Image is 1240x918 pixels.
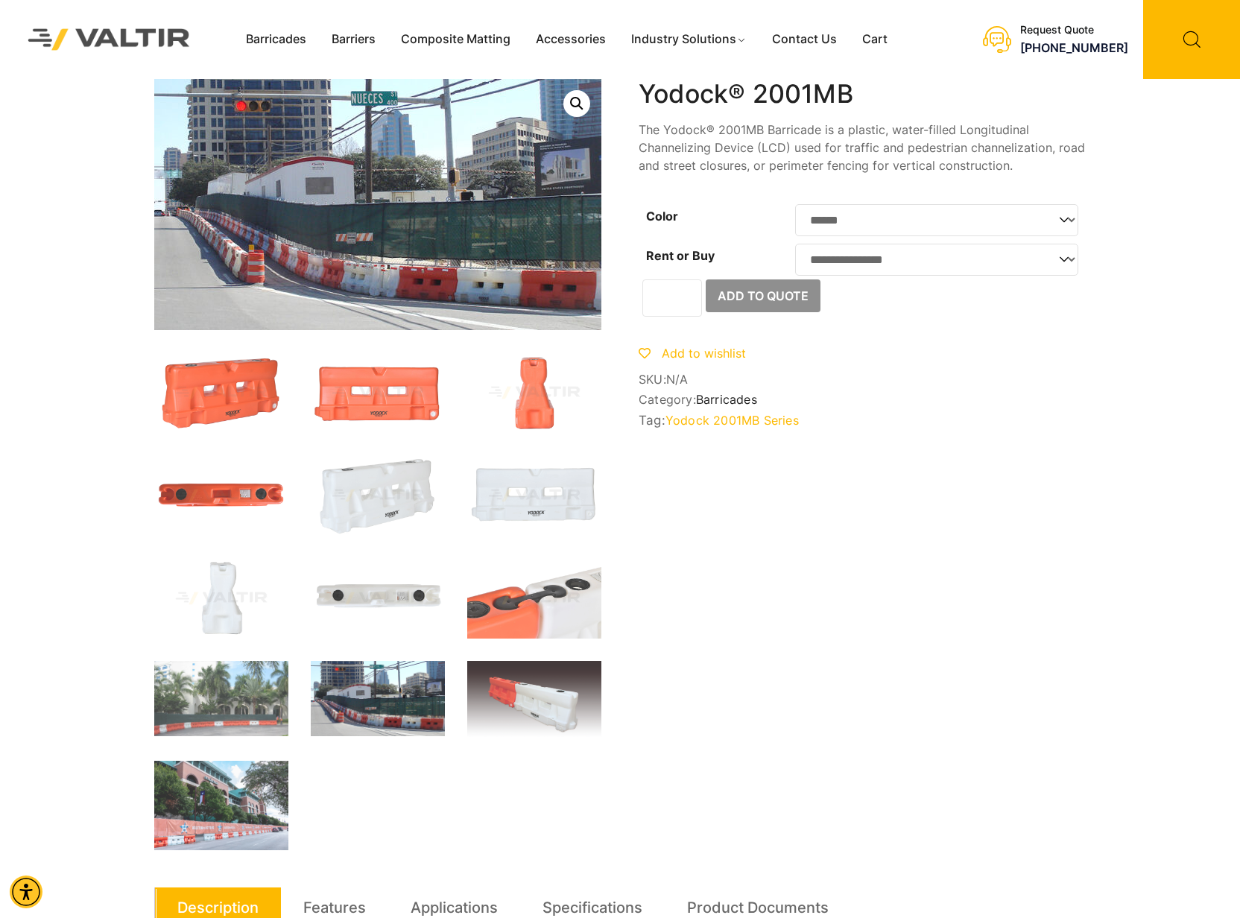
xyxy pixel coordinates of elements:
[1020,40,1128,55] a: call (888) 496-3625
[311,661,445,736] img: Construction site with traffic barriers, green fencing, and a street sign for Nueces St. in an ur...
[666,372,689,387] span: N/A
[388,28,523,51] a: Composite Matting
[706,279,820,312] button: Add to Quote
[665,413,799,428] a: Yodock 2001MB Series
[639,121,1086,174] p: The Yodock® 2001MB Barricade is a plastic, water-filled Longitudinal Channelizing Device (LCD) us...
[311,455,445,536] img: A white plastic barrier with a textured surface, designed for traffic control or safety purposes.
[154,661,288,736] img: A construction area with orange and white barriers, surrounded by palm trees and a building in th...
[639,346,746,361] a: Add to wishlist
[11,12,207,68] img: Valtir Rentals
[639,413,1086,428] span: Tag:
[311,558,445,639] img: A white plastic tank with two black caps and a label on the side, viewed from above.
[639,373,1086,387] span: SKU:
[563,90,590,117] a: Open this option
[467,455,601,536] img: A white plastic barrier with two rectangular openings, featuring the brand name "Yodock" and a logo.
[759,28,850,51] a: Contact Us
[233,28,319,51] a: Barricades
[850,28,900,51] a: Cart
[646,209,678,224] label: Color
[154,455,288,536] img: An orange plastic dock float with two circular openings and a rectangular label on top.
[696,392,757,407] a: Barricades
[523,28,619,51] a: Accessories
[154,558,288,639] img: A white plastic container with a unique shape, likely used for storage or dispensing liquids.
[467,661,601,738] img: A segmented traffic barrier in orange and white, designed for road safety and construction zones.
[319,28,388,51] a: Barriers
[154,761,288,850] img: A view of Minute Maid Park with a barrier displaying "Houston Astros" and a Texas flag, surrounde...
[646,248,715,263] label: Rent or Buy
[467,558,601,639] img: Close-up of two connected plastic containers, one orange and one white, featuring black caps and ...
[154,352,288,433] img: 2001MB_Org_3Q.jpg
[642,279,702,317] input: Product quantity
[311,352,445,433] img: An orange traffic barrier with two rectangular openings and a logo, designed for road safety and ...
[662,346,746,361] span: Add to wishlist
[467,352,601,433] img: An orange traffic cone with a wide base and a tapered top, designed for road safety and traffic m...
[1020,24,1128,37] div: Request Quote
[10,876,42,908] div: Accessibility Menu
[639,79,1086,110] h1: Yodock® 2001MB
[619,28,759,51] a: Industry Solutions
[639,393,1086,407] span: Category:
